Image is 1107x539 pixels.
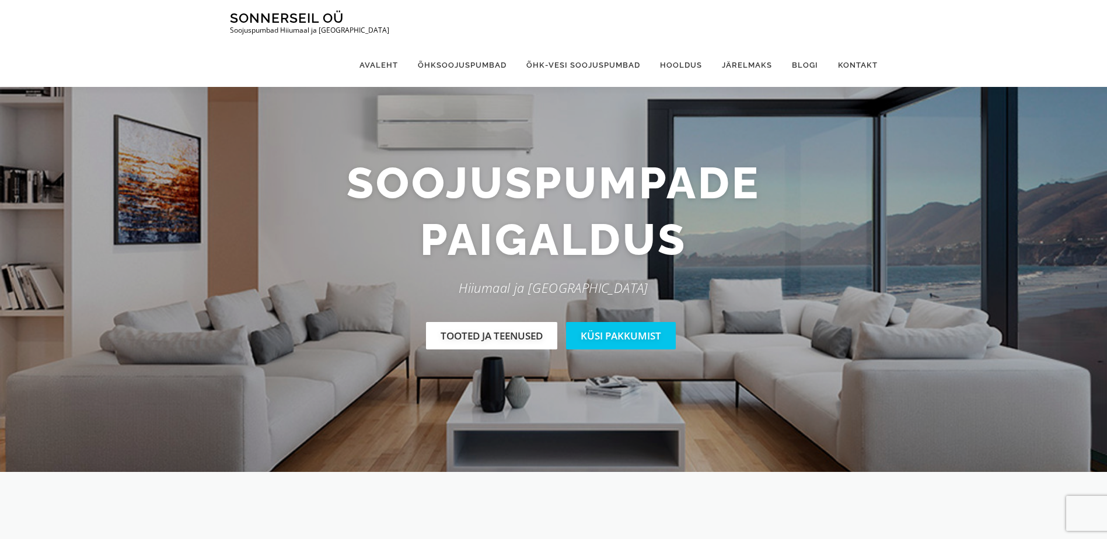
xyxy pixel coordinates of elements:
a: Õhksoojuspumbad [408,43,516,87]
p: Soojuspumbad Hiiumaal ja [GEOGRAPHIC_DATA] [230,26,389,34]
a: Kontakt [828,43,878,87]
p: Hiiumaal ja [GEOGRAPHIC_DATA] [221,277,886,299]
a: Hooldus [650,43,712,87]
a: Küsi pakkumist [566,322,676,349]
span: paigaldus [420,211,687,268]
a: Blogi [782,43,828,87]
a: Avaleht [350,43,408,87]
a: Järelmaks [712,43,782,87]
a: Sonnerseil OÜ [230,10,344,26]
a: Tooted ja teenused [426,322,557,349]
h2: Soojuspumpade [221,155,886,268]
a: Õhk-vesi soojuspumbad [516,43,650,87]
